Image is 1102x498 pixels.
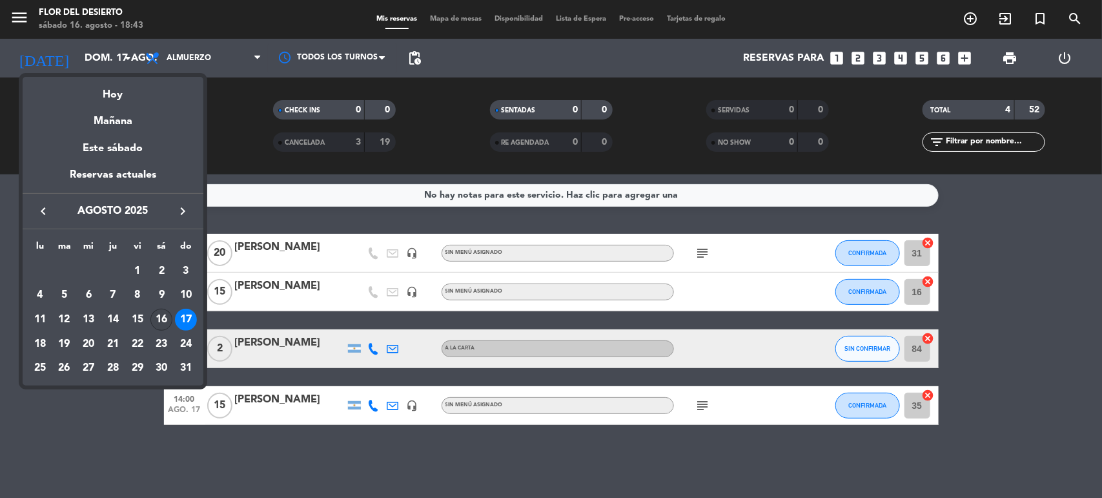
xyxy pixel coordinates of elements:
[29,284,51,306] div: 4
[52,239,77,259] th: martes
[76,357,101,381] td: 27 de agosto de 2025
[175,260,197,282] div: 3
[101,239,125,259] th: jueves
[175,333,197,355] div: 24
[102,357,124,379] div: 28
[76,332,101,357] td: 20 de agosto de 2025
[175,309,197,331] div: 17
[174,239,198,259] th: domingo
[127,284,148,306] div: 8
[101,283,125,307] td: 7 de agosto de 2025
[174,307,198,332] td: 17 de agosto de 2025
[52,357,77,381] td: 26 de agosto de 2025
[28,283,52,307] td: 4 de agosto de 2025
[101,357,125,381] td: 28 de agosto de 2025
[28,307,52,332] td: 11 de agosto de 2025
[127,260,148,282] div: 1
[77,284,99,306] div: 6
[174,283,198,307] td: 10 de agosto de 2025
[28,332,52,357] td: 18 de agosto de 2025
[23,130,203,167] div: Este sábado
[28,259,125,284] td: AGO.
[55,203,171,220] span: agosto 2025
[77,309,99,331] div: 13
[23,77,203,103] div: Hoy
[36,203,51,219] i: keyboard_arrow_left
[29,357,51,379] div: 25
[150,283,174,307] td: 9 de agosto de 2025
[150,357,172,379] div: 30
[125,239,150,259] th: viernes
[127,333,148,355] div: 22
[150,332,174,357] td: 23 de agosto de 2025
[76,307,101,332] td: 13 de agosto de 2025
[29,309,51,331] div: 11
[125,259,150,284] td: 1 de agosto de 2025
[54,333,76,355] div: 19
[125,307,150,332] td: 15 de agosto de 2025
[150,307,174,332] td: 16 de agosto de 2025
[28,239,52,259] th: lunes
[54,309,76,331] div: 12
[174,357,198,381] td: 31 de agosto de 2025
[150,260,172,282] div: 2
[28,357,52,381] td: 25 de agosto de 2025
[175,203,190,219] i: keyboard_arrow_right
[174,259,198,284] td: 3 de agosto de 2025
[52,283,77,307] td: 5 de agosto de 2025
[101,332,125,357] td: 21 de agosto de 2025
[174,332,198,357] td: 24 de agosto de 2025
[54,357,76,379] div: 26
[150,259,174,284] td: 2 de agosto de 2025
[125,332,150,357] td: 22 de agosto de 2025
[102,309,124,331] div: 14
[77,333,99,355] div: 20
[54,284,76,306] div: 5
[150,239,174,259] th: sábado
[125,283,150,307] td: 8 de agosto de 2025
[150,309,172,331] div: 16
[150,284,172,306] div: 9
[23,167,203,193] div: Reservas actuales
[125,357,150,381] td: 29 de agosto de 2025
[150,333,172,355] div: 23
[101,307,125,332] td: 14 de agosto de 2025
[32,203,55,220] button: keyboard_arrow_left
[29,333,51,355] div: 18
[175,284,197,306] div: 10
[76,239,101,259] th: miércoles
[52,307,77,332] td: 12 de agosto de 2025
[102,284,124,306] div: 7
[175,357,197,379] div: 31
[171,203,194,220] button: keyboard_arrow_right
[150,357,174,381] td: 30 de agosto de 2025
[77,357,99,379] div: 27
[127,357,148,379] div: 29
[102,333,124,355] div: 21
[76,283,101,307] td: 6 de agosto de 2025
[23,103,203,130] div: Mañana
[52,332,77,357] td: 19 de agosto de 2025
[127,309,148,331] div: 15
